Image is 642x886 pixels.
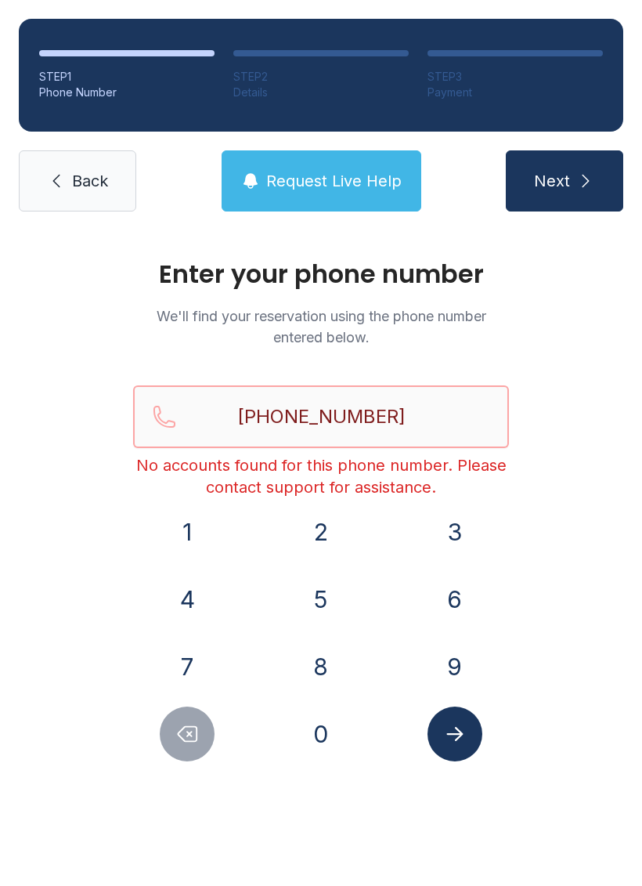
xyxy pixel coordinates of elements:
div: Phone Number [39,85,215,100]
button: 6 [427,572,482,627]
div: STEP 1 [39,69,215,85]
button: 5 [294,572,348,627]
div: STEP 3 [427,69,603,85]
h1: Enter your phone number [133,262,509,287]
input: Reservation phone number [133,385,509,448]
div: Details [233,85,409,100]
div: STEP 2 [233,69,409,85]
span: Back [72,170,108,192]
span: Request Live Help [266,170,402,192]
button: 7 [160,639,215,694]
button: 1 [160,504,215,559]
button: 8 [294,639,348,694]
div: No accounts found for this phone number. Please contact support for assistance. [133,454,509,498]
button: 3 [427,504,482,559]
button: 0 [294,707,348,761]
p: We'll find your reservation using the phone number entered below. [133,306,509,348]
span: Next [534,170,570,192]
button: Submit lookup form [427,707,482,761]
button: 4 [160,572,215,627]
button: 2 [294,504,348,559]
button: 9 [427,639,482,694]
button: Delete number [160,707,215,761]
div: Payment [427,85,603,100]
